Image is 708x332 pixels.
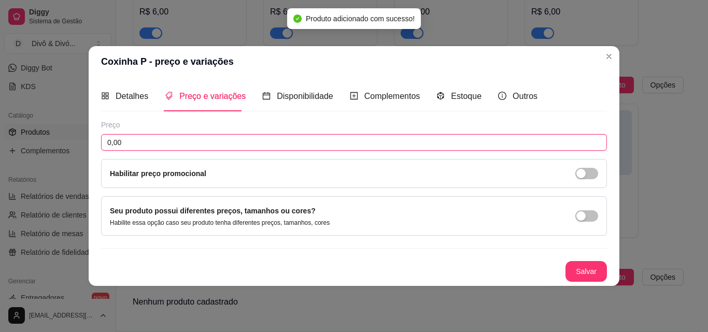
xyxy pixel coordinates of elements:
[89,46,619,77] header: Coxinha P - preço e variações
[364,92,420,100] span: Complementos
[165,92,173,100] span: tags
[101,134,607,151] input: Ex.: R$12,99
[101,92,109,100] span: appstore
[601,48,617,65] button: Close
[101,120,607,130] div: Preço
[110,169,206,178] label: Habilitar preço promocional
[565,261,607,282] button: Salvar
[110,207,316,215] label: Seu produto possui diferentes preços, tamanhos ou cores?
[436,92,445,100] span: code-sandbox
[116,92,148,100] span: Detalhes
[277,92,333,100] span: Disponibilidade
[513,92,537,100] span: Outros
[498,92,506,100] span: info-circle
[451,92,482,100] span: Estoque
[179,92,246,100] span: Preço e variações
[262,92,271,100] span: calendar
[110,219,330,227] p: Habilite essa opção caso seu produto tenha diferentes preços, tamanhos, cores
[350,92,358,100] span: plus-square
[293,15,302,23] span: check-circle
[306,15,415,23] span: Produto adicionado com sucesso!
